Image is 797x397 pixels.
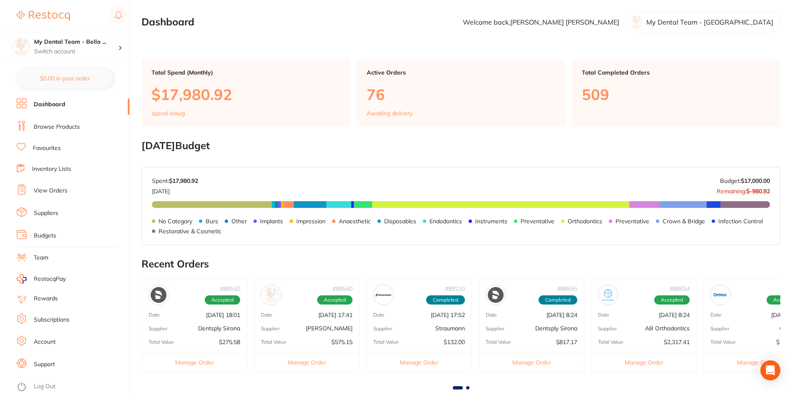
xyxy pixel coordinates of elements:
p: Switch account [34,47,118,56]
p: Total Value [486,339,511,345]
strong: $17,000.00 [741,177,770,185]
a: Support [34,360,55,369]
h4: My Dental Team - Bella Vista [34,38,118,46]
p: [DATE] 17:41 [318,312,353,318]
a: Favourites [33,144,61,152]
a: View Orders [34,187,67,195]
p: Active Orders [367,69,555,76]
p: Remaining: [717,185,770,195]
p: Supplier [598,326,617,332]
a: Suppliers [34,209,58,217]
p: [DATE] 17:52 [431,312,465,318]
p: Dentsply Sirona [535,325,577,332]
p: Spent: [152,177,198,184]
p: Implants [260,218,283,225]
p: Date [149,312,160,318]
p: $275.58 [219,339,240,345]
span: RestocqPay [34,275,66,283]
p: Anaesthetic [339,218,371,225]
a: Inventory Lists [32,165,71,173]
img: Henry Schein Halas [263,287,279,303]
p: [DATE] 8:24 [659,312,690,318]
p: AB Orthodontics [645,325,690,332]
p: Date [598,312,609,318]
a: Budgets [34,232,56,240]
p: Straumann [435,325,465,332]
p: $132.00 [444,339,465,345]
div: Open Intercom Messenger [760,360,780,380]
h2: Dashboard [142,16,194,28]
p: Total Value [373,339,399,345]
p: Burs [206,218,218,225]
img: AB Orthodontics [600,287,616,303]
span: Completed [539,295,577,305]
p: Dentsply Sirona [198,325,240,332]
p: $2,317.41 [664,339,690,345]
span: Accepted [317,295,353,305]
p: Crown & Bridge [663,218,705,225]
p: Supplier [373,326,392,332]
p: # 89550 [220,285,240,292]
p: Budget: [720,177,770,184]
button: Manage Order [367,352,472,372]
p: Preventative [521,218,554,225]
p: Preventative [616,218,649,225]
button: Log Out [17,380,127,394]
p: $17,980.92 [151,86,340,103]
p: Date [486,312,497,318]
img: Restocq Logo [17,11,70,21]
p: Supplier [486,326,504,332]
a: Team [34,254,48,262]
p: Date [261,312,272,318]
button: Manage Order [254,352,359,372]
p: Awaiting delivery [367,110,412,117]
h2: [DATE] Budget [142,140,780,152]
p: 509 [582,86,770,103]
p: Impression [296,218,325,225]
img: RestocqPay [17,274,27,284]
span: Completed [426,295,465,305]
a: Active Orders76Awaiting delivery [357,59,565,127]
p: Total Value [149,339,174,345]
p: Orthodontics [568,218,602,225]
button: $0.00 in your order [17,68,113,88]
button: Manage Order [479,352,584,372]
p: Endodontics [430,218,462,225]
p: Supplier [261,326,280,332]
p: Supplier [149,326,167,332]
strong: $-980.92 [746,187,770,195]
p: # 89210 [445,285,465,292]
img: Straumann [375,287,391,303]
img: Dentsply Sirona [151,287,166,303]
p: Infection Control [718,218,763,225]
p: Total Value [261,339,286,345]
a: Rewards [34,295,58,303]
span: Accepted [654,295,690,305]
a: Browse Products [34,123,80,131]
p: Other [231,218,247,225]
p: [PERSON_NAME] [306,325,353,332]
p: $817.17 [556,339,577,345]
a: Account [34,338,56,346]
img: ORMCO [713,287,728,303]
a: Restocq Logo [17,6,70,25]
span: Accepted [205,295,240,305]
p: My Dental Team - [GEOGRAPHIC_DATA] [646,18,773,26]
a: Dashboard [34,100,65,109]
strong: $17,980.92 [169,177,198,185]
p: spend in Aug [151,110,185,117]
p: Supplier [710,326,729,332]
p: Total Value [710,339,736,345]
button: Manage Order [591,352,696,372]
p: Instruments [475,218,507,225]
img: My Dental Team - Bella Vista [13,38,30,55]
p: [DATE] 18:01 [206,312,240,318]
p: Disposables [384,218,416,225]
a: Log Out [34,382,55,391]
a: Subscriptions [34,316,70,324]
p: Total Value [598,339,623,345]
a: Total Spend (Monthly)$17,980.92spend inAug [142,59,350,127]
a: RestocqPay [17,274,66,284]
p: Total Spend (Monthly) [151,69,340,76]
p: 76 [367,86,555,103]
